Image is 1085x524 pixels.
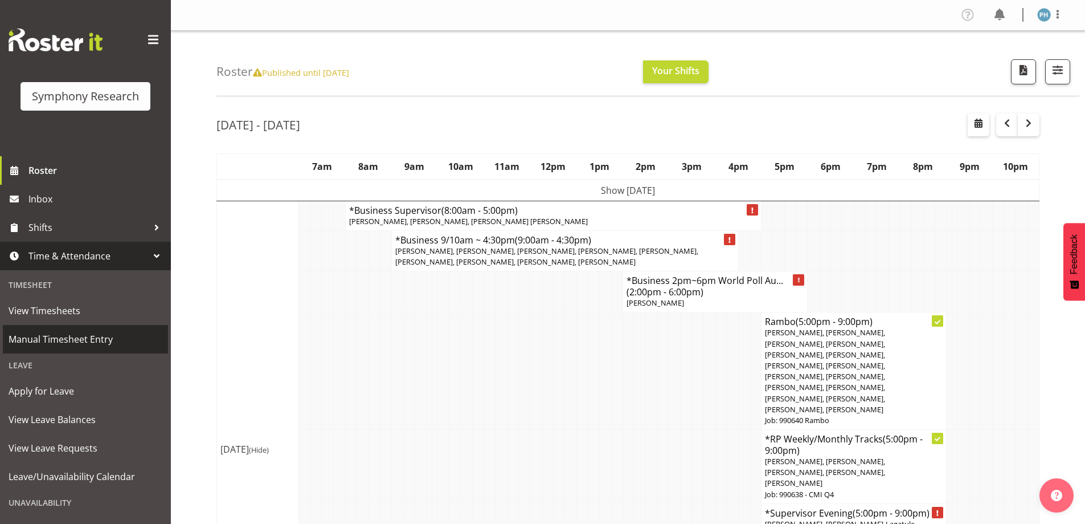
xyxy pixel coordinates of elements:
span: Manual Timesheet Entry [9,331,162,348]
a: View Leave Balances [3,405,168,434]
th: 1pm [576,153,623,180]
span: [PERSON_NAME] [627,298,684,308]
a: Manual Timesheet Entry [3,325,168,354]
div: Timesheet [3,273,168,296]
th: 10am [437,153,484,180]
td: Show [DATE] [217,180,1039,201]
span: View Leave Requests [9,440,162,457]
th: 6pm [808,153,854,180]
button: Download a PDF of the roster according to the set date range. [1011,59,1036,84]
th: 4pm [715,153,761,180]
th: 9pm [947,153,993,180]
th: 11am [484,153,530,180]
span: (Hide) [249,445,269,455]
span: View Leave Balances [9,411,162,428]
span: Apply for Leave [9,383,162,400]
th: 12pm [530,153,576,180]
span: Roster [28,162,165,179]
span: [PERSON_NAME], [PERSON_NAME], [PERSON_NAME], [PERSON_NAME], [PERSON_NAME], [PERSON_NAME], [PERSON... [765,327,885,414]
span: [PERSON_NAME], [PERSON_NAME], [PERSON_NAME], [PERSON_NAME], [PERSON_NAME] [765,456,885,488]
h4: Rambo [765,316,943,327]
th: 3pm [669,153,715,180]
span: [PERSON_NAME], [PERSON_NAME], [PERSON_NAME], [PERSON_NAME], [PERSON_NAME], [PERSON_NAME], [PERSON... [395,246,698,267]
button: Filter Shifts [1045,59,1070,84]
h2: [DATE] - [DATE] [216,117,300,132]
h4: *Business 9/10am ~ 4:30pm [395,234,735,246]
span: Time & Attendance [28,247,148,265]
img: Rosterit website logo [9,29,103,51]
th: 10pm [993,153,1039,180]
a: View Timesheets [3,296,168,325]
h4: *Business 2pm~6pm World Poll Au... [627,275,804,298]
th: 5pm [761,153,808,180]
img: help-xxl-2.png [1051,490,1062,501]
h4: *Business Supervisor [349,205,758,216]
span: (5:00pm - 9:00pm) [853,507,930,519]
span: Leave/Unavailability Calendar [9,468,162,485]
span: (2:00pm - 6:00pm) [627,286,703,298]
span: (5:00pm - 9:00pm) [765,433,923,457]
th: 9am [391,153,437,180]
div: Unavailability [3,491,168,514]
h4: *Supervisor Evening [765,507,943,519]
span: (5:00pm - 9:00pm) [796,315,873,328]
p: Job: 990638 - CMI Q4 [765,489,943,500]
span: (8:00am - 5:00pm) [441,204,518,217]
a: Apply for Leave [3,377,168,405]
span: Inbox [28,190,165,208]
a: View Leave Requests [3,434,168,462]
h4: Roster [216,65,349,78]
button: Feedback - Show survey [1063,223,1085,300]
span: Published until [DATE] [253,67,349,78]
div: Symphony Research [32,88,139,105]
span: Shifts [28,219,148,236]
span: (9:00am - 4:30pm) [515,234,591,246]
div: Leave [3,354,168,377]
th: 7am [299,153,345,180]
th: 2pm [623,153,669,180]
h4: *RP Weekly/Monthly Tracks [765,433,943,456]
th: 8am [345,153,391,180]
button: Your Shifts [643,60,709,83]
img: paul-hitchfield1916.jpg [1037,8,1051,22]
a: Leave/Unavailability Calendar [3,462,168,491]
span: [PERSON_NAME], [PERSON_NAME], [PERSON_NAME] [PERSON_NAME] [349,216,588,226]
button: Select a specific date within the roster. [968,113,989,136]
p: Job: 990640 Rambo [765,415,943,426]
span: View Timesheets [9,302,162,319]
th: 8pm [900,153,946,180]
th: 7pm [854,153,900,180]
span: Feedback [1069,234,1079,274]
span: Your Shifts [652,64,699,77]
